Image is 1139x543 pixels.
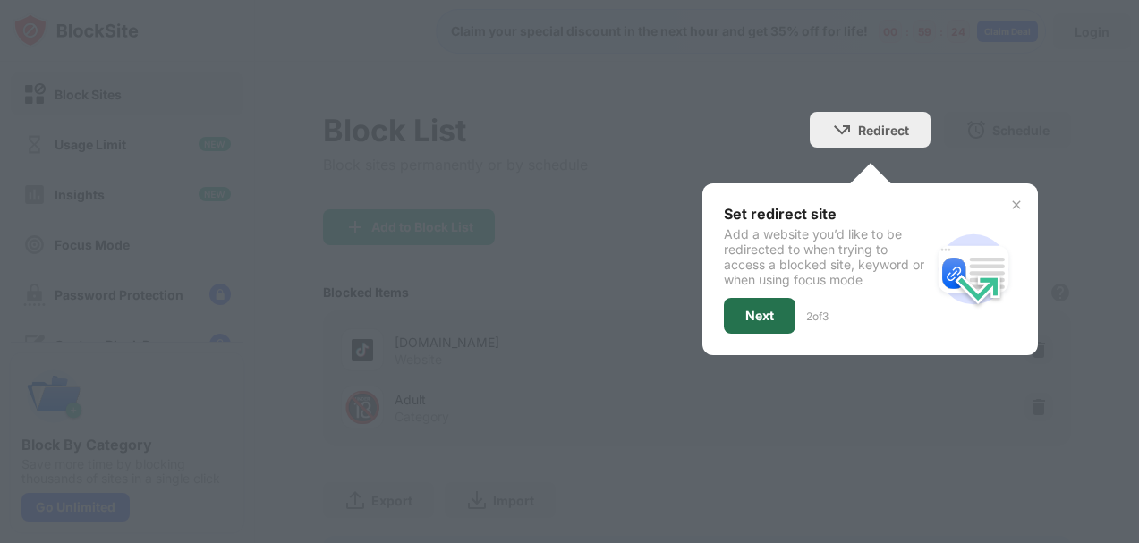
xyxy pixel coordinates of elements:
[724,205,931,223] div: Set redirect site
[858,123,909,138] div: Redirect
[931,226,1016,312] img: redirect.svg
[724,226,931,287] div: Add a website you’d like to be redirected to when trying to access a blocked site, keyword or whe...
[745,309,774,323] div: Next
[806,310,829,323] div: 2 of 3
[1009,198,1024,212] img: x-button.svg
